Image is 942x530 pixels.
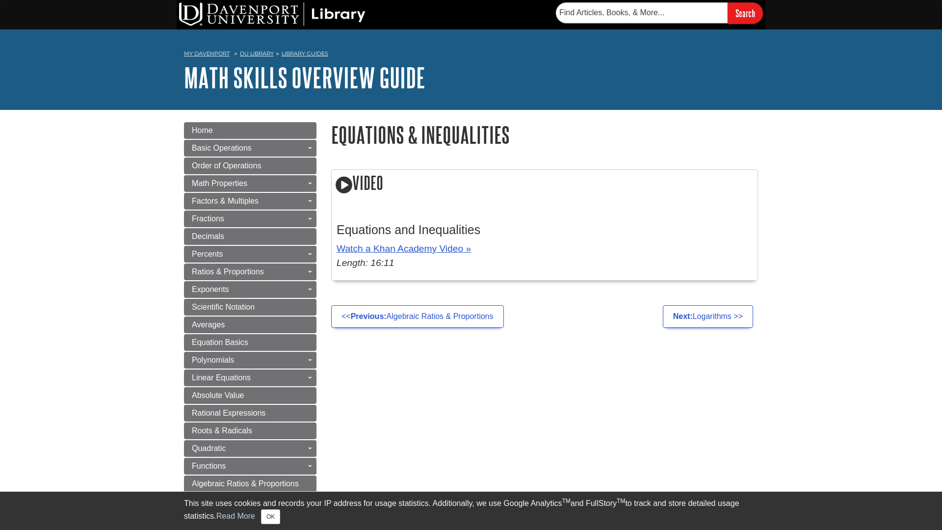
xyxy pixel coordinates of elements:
[192,373,251,382] span: Linear Equations
[617,498,625,504] sup: TM
[184,62,425,93] a: Math Skills Overview Guide
[663,305,753,328] a: Next:Logarithms >>
[337,243,471,254] a: Watch a Khan Academy Video »
[192,144,252,152] span: Basic Operations
[184,47,758,63] nav: breadcrumb
[192,338,248,346] span: Equation Basics
[192,391,244,399] span: Absolute Value
[184,246,316,263] a: Percents
[192,179,247,187] span: Math Properties
[192,356,234,364] span: Polynomials
[184,264,316,280] a: Ratios & Proportions
[261,509,280,524] button: Close
[184,423,316,439] a: Roots & Radicals
[673,312,693,320] strong: Next:
[192,444,226,452] span: Quadratic
[184,370,316,386] a: Linear Equations
[216,512,255,520] a: Read More
[192,232,224,240] span: Decimals
[179,2,366,26] img: DU Library
[337,258,394,268] em: Length: 16:11
[184,440,316,457] a: Quadratic
[282,50,328,57] a: Library Guides
[184,498,758,524] div: This site uses cookies and records your IP address for usage statistics. Additionally, we use Goo...
[184,458,316,475] a: Functions
[556,2,763,24] form: Searches DU Library's articles, books, and more
[192,285,229,293] span: Exponents
[192,303,255,311] span: Scientific Notation
[351,312,387,320] strong: Previous:
[728,2,763,24] input: Search
[184,299,316,316] a: Scientific Notation
[192,161,261,170] span: Order of Operations
[184,405,316,422] a: Rational Expressions
[331,122,758,147] h1: Equations & Inequalities
[184,175,316,192] a: Math Properties
[184,228,316,245] a: Decimals
[184,158,316,174] a: Order of Operations
[240,50,274,57] a: DU Library
[556,2,728,23] input: Find Articles, Books, & More...
[192,479,299,488] span: Algebraic Ratios & Proportions
[184,352,316,369] a: Polynomials
[192,462,226,470] span: Functions
[192,426,252,435] span: Roots & Radicals
[192,320,225,329] span: Averages
[192,250,223,258] span: Percents
[184,317,316,333] a: Averages
[184,387,316,404] a: Absolute Value
[184,211,316,227] a: Fractions
[184,50,230,58] a: My Davenport
[192,214,224,223] span: Fractions
[184,122,316,139] a: Home
[562,498,570,504] sup: TM
[192,267,264,276] span: Ratios & Proportions
[184,140,316,157] a: Basic Operations
[332,170,758,198] h2: Video
[184,281,316,298] a: Exponents
[192,197,259,205] span: Factors & Multiples
[192,126,213,134] span: Home
[184,476,316,492] a: Algebraic Ratios & Proportions
[184,193,316,210] a: Factors & Multiples
[331,305,504,328] a: <<Previous:Algebraic Ratios & Proportions
[184,334,316,351] a: Equation Basics
[337,223,753,237] h3: Equations and Inequalities
[192,409,265,417] span: Rational Expressions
